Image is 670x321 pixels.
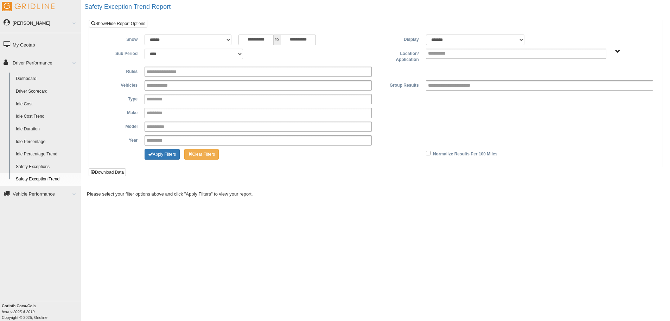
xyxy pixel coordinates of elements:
a: Safety Exceptions [13,161,81,173]
a: Safety Exception Trend [13,173,81,186]
label: Display [375,35,422,43]
button: Change Filter Options [145,149,180,160]
label: Location/ Application [375,49,422,63]
span: Please select your filter options above and click "Apply Filters" to view your report. [87,191,253,197]
a: Idle Percentage Trend [13,148,81,161]
a: Idle Percentage [13,136,81,148]
label: Normalize Results Per 100 Miles [433,149,497,158]
span: to [274,35,281,45]
label: Year [94,135,141,144]
i: beta v.2025.4.2019 [2,310,34,314]
button: Download Data [89,168,126,176]
label: Vehicles [94,80,141,89]
img: Gridline [2,2,55,11]
a: Idle Cost Trend [13,110,81,123]
label: Group Results [375,80,422,89]
label: Rules [94,67,141,75]
b: Corinth Coca-Cola [2,304,36,308]
label: Model [94,122,141,130]
label: Show [94,35,141,43]
h2: Safety Exception Trend Report [84,4,670,11]
a: Dashboard [13,73,81,85]
a: Idle Cost [13,98,81,111]
a: Driver Scorecard [13,85,81,98]
label: Type [94,94,141,103]
label: Sub Period [94,49,141,57]
label: Make [94,108,141,116]
a: Idle Duration [13,123,81,136]
a: Show/Hide Report Options [89,20,147,27]
button: Change Filter Options [184,149,219,160]
div: Copyright © 2025, Gridline [2,303,81,320]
